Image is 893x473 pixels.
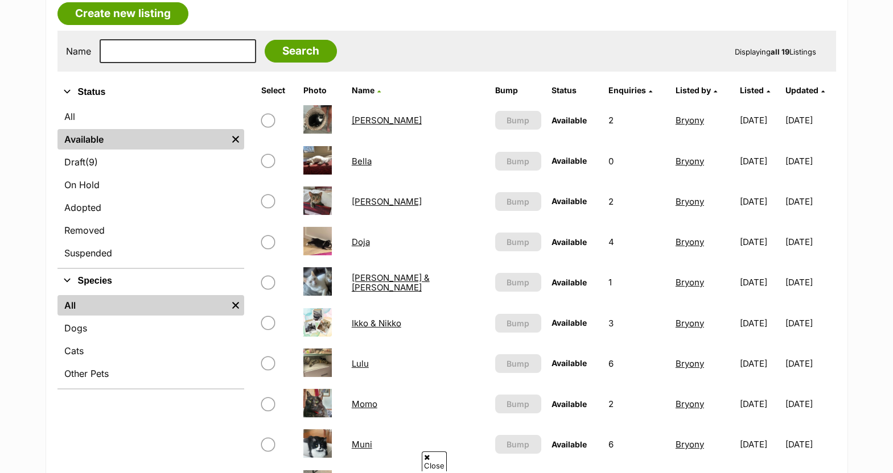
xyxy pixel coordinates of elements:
td: [DATE] [735,222,784,262]
span: Name [352,85,375,95]
td: [DATE] [785,263,834,302]
a: [PERSON_NAME] & [PERSON_NAME] [352,272,430,293]
a: Updated [785,85,825,95]
span: Bump [507,155,529,167]
td: [DATE] [735,425,784,464]
span: Displaying Listings [735,47,816,56]
td: [DATE] [735,263,784,302]
button: Bump [495,152,541,171]
td: 3 [604,304,670,343]
span: Listed by [676,85,711,95]
th: Photo [299,81,345,99]
a: Removed [57,220,244,240]
td: 6 [604,425,670,464]
span: Listed [740,85,764,95]
a: Bryony [676,399,704,409]
a: [PERSON_NAME] [352,115,422,126]
span: Updated [785,85,818,95]
a: Draft [57,152,244,172]
a: Bryony [676,358,704,369]
a: Bryony [676,439,704,450]
button: Status [57,85,244,99]
a: Name [352,85,381,95]
span: Available [552,156,587,165]
a: Listed by [676,85,717,95]
a: Available [57,129,227,150]
strong: all 19 [771,47,789,56]
span: Bump [507,358,529,370]
a: Cats [57,341,244,361]
span: Bump [507,317,529,329]
td: 0 [604,142,670,181]
a: Dogs [57,318,244,338]
button: Bump [495,192,541,211]
th: Bump [491,81,546,99]
button: Bump [495,273,541,292]
button: Bump [495,395,541,413]
a: All [57,295,227,316]
td: [DATE] [735,344,784,383]
th: Status [547,81,602,99]
td: [DATE] [735,384,784,424]
a: Momo [352,399,377,409]
input: Search [265,40,337,63]
td: [DATE] [785,425,834,464]
td: 2 [604,384,670,424]
span: Available [552,115,587,125]
button: Bump [495,354,541,373]
td: [DATE] [735,142,784,181]
button: Bump [495,111,541,130]
a: Create new listing [57,2,188,25]
span: Bump [507,276,529,288]
a: Muni [352,439,372,450]
span: Available [552,439,587,449]
a: Bella [352,156,372,167]
div: Species [57,293,244,388]
td: [DATE] [785,142,834,181]
a: Bryony [676,318,704,329]
a: Suspended [57,243,244,263]
button: Species [57,273,244,288]
span: Bump [507,236,529,248]
a: [PERSON_NAME] [352,196,422,207]
span: Available [552,277,587,287]
a: Listed [740,85,770,95]
a: Ikko & Nikko [352,318,401,329]
a: Bryony [676,196,704,207]
a: Bryony [676,277,704,288]
a: Lulu [352,358,369,369]
span: Available [552,237,587,247]
td: [DATE] [735,304,784,343]
td: 2 [604,101,670,140]
a: All [57,106,244,127]
td: 6 [604,344,670,383]
td: [DATE] [735,182,784,221]
a: Enquiries [608,85,652,95]
a: Doja [352,236,370,247]
label: Name [66,46,91,56]
button: Bump [495,435,541,454]
span: Bump [507,196,529,208]
td: [DATE] [785,344,834,383]
span: Bump [507,114,529,126]
span: Available [552,358,587,368]
span: Bump [507,398,529,410]
td: [DATE] [735,101,784,140]
td: 1 [604,263,670,302]
td: 2 [604,182,670,221]
div: Status [57,104,244,268]
td: [DATE] [785,182,834,221]
span: (9) [85,155,98,169]
button: Bump [495,314,541,333]
span: Close [422,451,447,471]
span: translation missing: en.admin.listings.index.attributes.enquiries [608,85,646,95]
a: Remove filter [227,295,244,316]
a: Adopted [57,197,244,218]
a: Bryony [676,115,704,126]
a: Bryony [676,236,704,247]
button: Bump [495,233,541,251]
td: [DATE] [785,222,834,262]
span: Available [552,318,587,327]
span: Bump [507,438,529,450]
a: Remove filter [227,129,244,150]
